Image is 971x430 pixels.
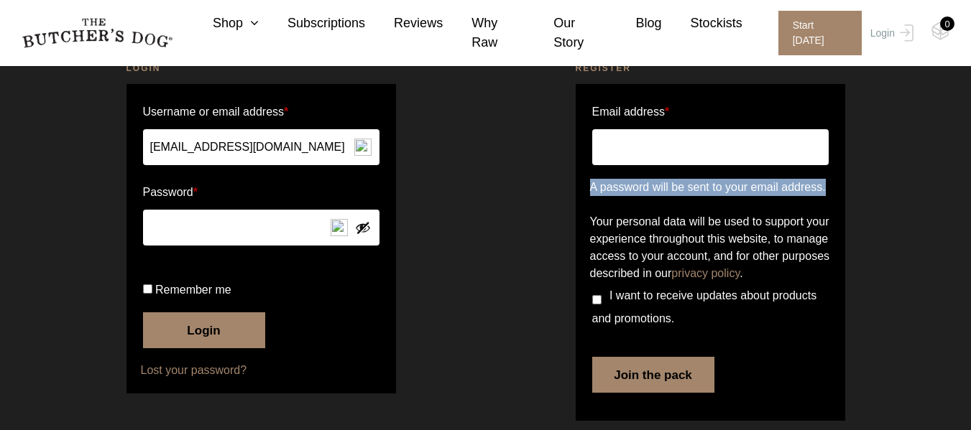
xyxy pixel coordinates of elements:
[354,139,372,156] img: npw-badge-icon-locked.svg
[126,61,396,75] h2: Login
[592,357,714,393] button: Join the pack
[143,181,379,204] label: Password
[592,289,817,324] span: I want to receive updates about products and promotions.
[662,14,742,33] a: Stockists
[184,14,259,33] a: Shop
[607,14,662,33] a: Blog
[671,267,740,279] a: privacy policy
[365,14,443,33] a: Reviews
[590,179,831,196] p: A password will be sent to your email address.
[443,14,525,52] a: Why Raw
[931,22,949,40] img: TBD_Cart-Empty.png
[778,11,862,55] span: Start [DATE]
[940,17,954,31] div: 0
[259,14,365,33] a: Subscriptions
[155,284,231,296] span: Remember me
[143,312,265,348] button: Login
[576,61,845,75] h2: Register
[331,219,348,236] img: npw-badge-icon-locked.svg
[764,11,867,55] a: Start [DATE]
[141,362,382,379] a: Lost your password?
[590,213,831,282] p: Your personal data will be used to support your experience throughout this website, to manage acc...
[143,101,379,123] label: Username or email address
[867,11,914,55] a: Login
[592,101,670,123] label: Email address
[525,14,607,52] a: Our Story
[355,220,371,235] button: Show password
[592,295,602,304] input: I want to receive updates about products and promotions.
[143,284,152,294] input: Remember me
